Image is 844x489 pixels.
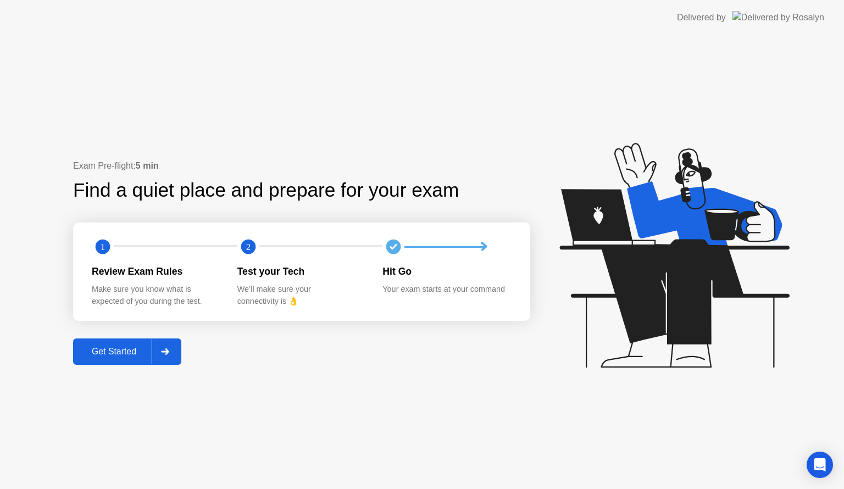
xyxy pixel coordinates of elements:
[92,264,220,279] div: Review Exam Rules
[237,284,365,307] div: We’ll make sure your connectivity is 👌
[76,347,152,357] div: Get Started
[136,161,159,170] b: 5 min
[382,264,510,279] div: Hit Go
[73,176,460,205] div: Find a quiet place and prepare for your exam
[807,452,833,478] div: Open Intercom Messenger
[382,284,510,296] div: Your exam starts at your command
[92,284,220,307] div: Make sure you know what is expected of you during the test.
[677,11,726,24] div: Delivered by
[246,242,251,252] text: 2
[237,264,365,279] div: Test your Tech
[732,11,824,24] img: Delivered by Rosalyn
[101,242,105,252] text: 1
[73,338,181,365] button: Get Started
[73,159,530,173] div: Exam Pre-flight:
